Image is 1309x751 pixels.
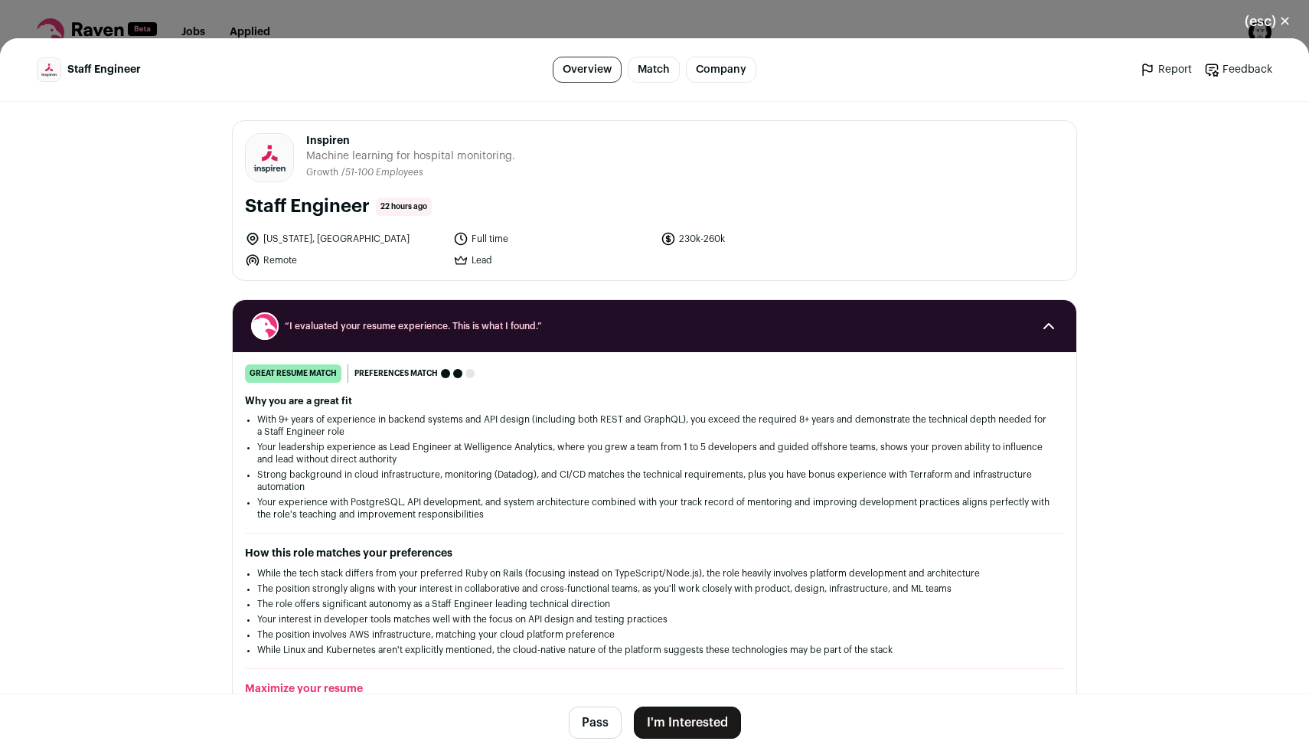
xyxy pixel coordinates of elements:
[245,194,370,219] h1: Staff Engineer
[306,167,341,178] li: Growth
[245,253,444,268] li: Remote
[306,133,515,149] span: Inspiren
[257,496,1052,521] li: Your experience with PostgreSQL, API development, and system architecture combined with your trac...
[257,567,1052,580] li: While the tech stack differs from your preferred Ruby on Rails (focusing instead on TypeScript/No...
[553,57,622,83] a: Overview
[245,364,341,383] div: great resume match
[345,168,423,177] span: 51-100 Employees
[245,546,1064,561] h2: How this role matches your preferences
[257,441,1052,465] li: Your leadership experience as Lead Engineer at Welligence Analytics, where you grew a team from 1...
[1204,62,1272,77] a: Feedback
[257,613,1052,625] li: Your interest in developer tools matches well with the focus on API design and testing practices
[257,413,1052,438] li: With 9+ years of experience in backend systems and API design (including both REST and GraphQL), ...
[306,149,515,164] span: Machine learning for hospital monitoring.
[246,135,293,181] img: 94fc1ec370a6f26f7f6647b578c9f499d602f7331f0098404535d1d8f4b6e906.jpg
[245,395,1064,407] h2: Why you are a great fit
[257,598,1052,610] li: The role offers significant autonomy as a Staff Engineer leading technical direction
[376,198,432,216] span: 22 hours ago
[354,366,438,381] span: Preferences match
[245,231,444,247] li: [US_STATE], [GEOGRAPHIC_DATA]
[257,469,1052,493] li: Strong background in cloud infrastructure, monitoring (Datadog), and CI/CD matches the technical ...
[453,231,652,247] li: Full time
[1226,5,1309,38] button: Close modal
[257,644,1052,656] li: While Linux and Kubernetes aren't explicitly mentioned, the cloud-native nature of the platform s...
[245,681,1064,697] h2: Maximize your resume
[38,59,60,81] img: 94fc1ec370a6f26f7f6647b578c9f499d602f7331f0098404535d1d8f4b6e906.jpg
[686,57,756,83] a: Company
[628,57,680,83] a: Match
[1140,62,1192,77] a: Report
[569,707,622,739] button: Pass
[634,707,741,739] button: I'm Interested
[341,167,423,178] li: /
[257,583,1052,595] li: The position strongly aligns with your interest in collaborative and cross-functional teams, as y...
[453,253,652,268] li: Lead
[257,629,1052,641] li: The position involves AWS infrastructure, matching your cloud platform preference
[285,320,1024,332] span: “I evaluated your resume experience. This is what I found.”
[67,62,141,77] span: Staff Engineer
[661,231,860,247] li: 230k-260k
